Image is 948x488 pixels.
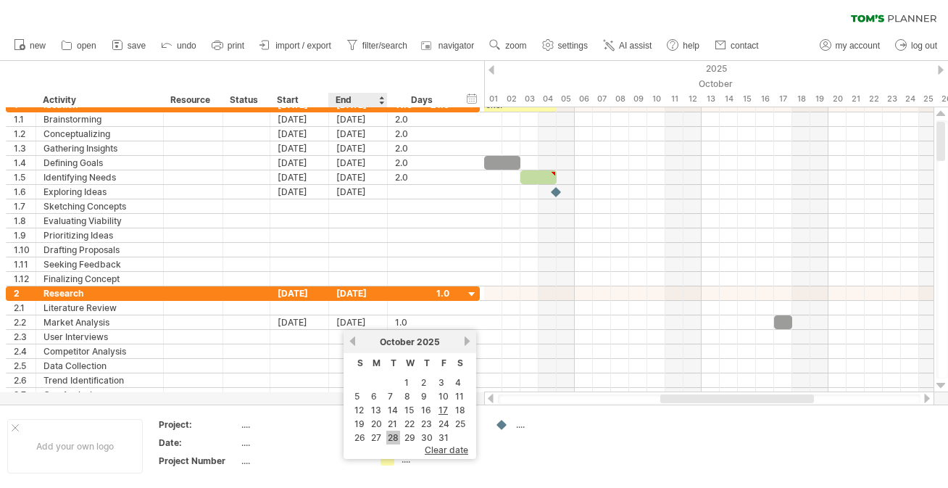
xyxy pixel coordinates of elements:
[454,389,465,403] a: 11
[720,91,738,107] div: Tuesday, 14 October 2025
[774,91,792,107] div: Friday, 17 October 2025
[14,228,36,242] div: 1.9
[711,36,763,55] a: contact
[43,185,156,199] div: Exploring Ideas
[370,389,378,403] a: 6
[828,91,847,107] div: Monday, 20 October 2025
[816,36,884,55] a: my account
[256,36,336,55] a: import / export
[270,156,329,170] div: [DATE]
[43,228,156,242] div: Prioritizing Ideas
[792,91,810,107] div: Saturday, 18 October 2025
[901,91,919,107] div: Friday, 24 October 2025
[403,376,410,389] a: 1
[353,417,366,431] a: 19
[516,418,595,431] div: ....
[14,388,36,402] div: 2.7
[270,185,329,199] div: [DATE]
[329,170,388,184] div: [DATE]
[865,91,883,107] div: Wednesday, 22 October 2025
[275,41,331,51] span: import / export
[43,359,156,373] div: Data Collection
[270,127,329,141] div: [DATE]
[395,141,449,155] div: 2.0
[441,357,446,368] span: Friday
[847,91,865,107] div: Tuesday, 21 October 2025
[386,431,400,444] a: 28
[420,417,433,431] a: 23
[270,141,329,155] div: [DATE]
[683,41,699,51] span: help
[270,286,329,300] div: [DATE]
[329,185,388,199] div: [DATE]
[14,243,36,257] div: 1.10
[277,93,320,107] div: Start
[43,315,156,329] div: Market Analysis
[370,431,383,444] a: 27
[14,170,36,184] div: 1.5
[386,417,399,431] a: 21
[108,36,150,55] a: save
[241,455,363,467] div: ....
[505,41,526,51] span: zoom
[403,431,417,444] a: 29
[329,141,388,155] div: [DATE]
[362,41,407,51] span: filter/search
[619,41,652,51] span: AI assist
[43,301,156,315] div: Literature Review
[395,170,449,184] div: 2.0
[7,419,143,473] div: Add your own logo
[558,41,588,51] span: settings
[10,36,50,55] a: new
[756,91,774,107] div: Thursday, 16 October 2025
[170,93,215,107] div: Resource
[386,403,399,417] a: 14
[391,357,396,368] span: Tuesday
[353,389,361,403] a: 5
[502,91,520,107] div: Thursday, 2 October 2025
[77,41,96,51] span: open
[57,36,101,55] a: open
[420,376,428,389] a: 2
[437,376,446,389] a: 3
[43,257,156,271] div: Seeking Feedback
[437,431,450,444] a: 31
[731,41,759,51] span: contact
[43,141,156,155] div: Gathering Insights
[270,315,329,329] div: [DATE]
[43,127,156,141] div: Conceptualizing
[157,36,201,55] a: undo
[43,214,156,228] div: Evaluating Viability
[395,156,449,170] div: 2.0
[329,286,388,300] div: [DATE]
[353,403,365,417] a: 12
[457,357,463,368] span: Saturday
[387,93,456,107] div: Days
[425,444,468,455] span: clear date
[14,359,36,373] div: 2.5
[347,336,358,347] a: previous
[417,336,440,347] span: 2025
[43,330,156,344] div: User Interviews
[891,36,941,55] a: log out
[629,91,647,107] div: Thursday, 9 October 2025
[43,344,156,358] div: Competitor Analysis
[539,36,592,55] a: settings
[611,91,629,107] div: Wednesday, 8 October 2025
[14,315,36,329] div: 2.2
[810,91,828,107] div: Sunday, 19 October 2025
[14,214,36,228] div: 1.8
[353,431,367,444] a: 26
[454,376,462,389] a: 4
[557,91,575,107] div: Sunday, 5 October 2025
[329,315,388,329] div: [DATE]
[486,36,531,55] a: zoom
[177,41,196,51] span: undo
[14,257,36,271] div: 1.11
[593,91,611,107] div: Tuesday, 7 October 2025
[336,93,379,107] div: End
[14,156,36,170] div: 1.4
[539,91,557,107] div: Saturday, 4 October 2025
[159,455,238,467] div: Project Number
[403,403,415,417] a: 15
